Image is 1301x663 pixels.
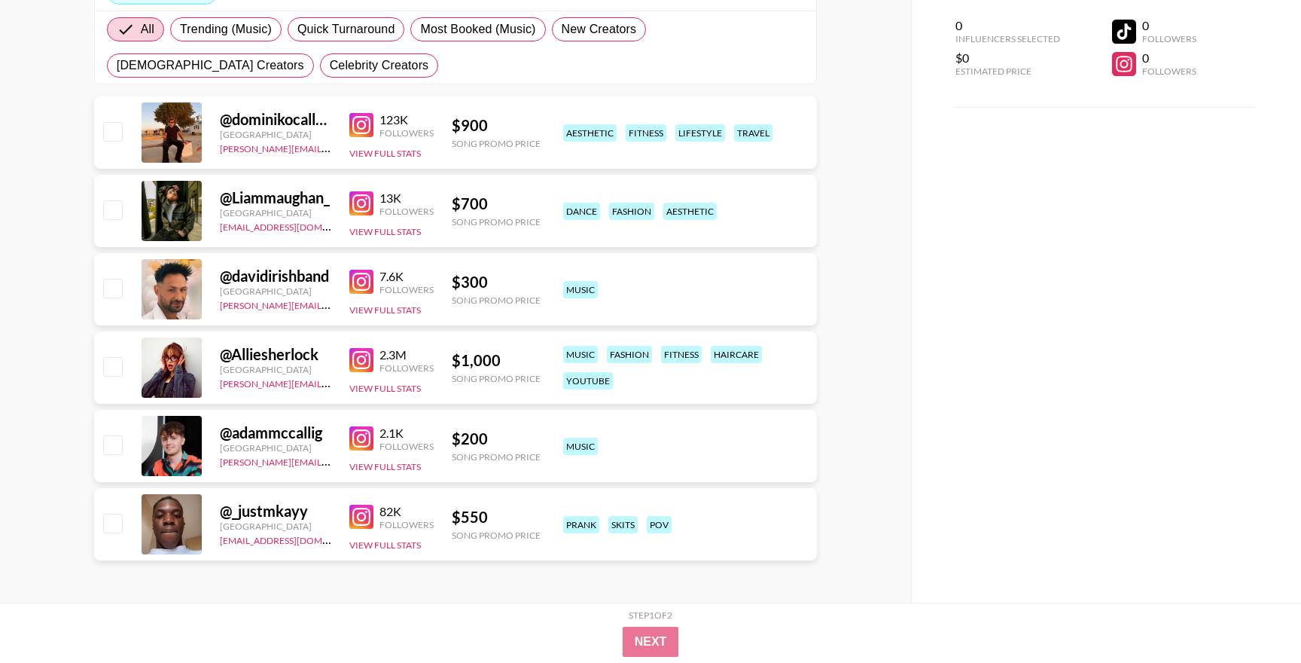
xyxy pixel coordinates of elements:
div: dance [563,203,600,220]
div: $0 [955,50,1060,66]
div: Followers [379,284,434,295]
div: Song Promo Price [452,295,541,306]
img: Instagram [349,348,373,372]
div: @ adammccallig [220,423,331,442]
a: [EMAIL_ADDRESS][DOMAIN_NAME] [220,532,371,546]
div: fitness [661,346,702,363]
div: Estimated Price [955,66,1060,77]
a: [EMAIL_ADDRESS][DOMAIN_NAME] [220,218,371,233]
div: $ 550 [452,508,541,527]
div: @ _justmkayy [220,502,331,521]
div: travel [734,124,772,142]
button: View Full Stats [349,226,421,237]
div: 82K [379,504,434,519]
div: prank [563,516,599,533]
div: music [563,438,598,455]
span: Quick Turnaround [297,20,395,38]
div: $ 700 [452,194,541,213]
div: fashion [609,203,654,220]
div: $ 200 [452,429,541,448]
img: Instagram [349,191,373,215]
div: aesthetic [663,203,717,220]
div: Followers [379,441,434,452]
div: haircare [711,346,762,363]
div: Followers [1142,33,1196,44]
div: Step 1 of 2 [629,610,672,621]
button: Next [623,627,679,657]
div: pov [647,516,672,533]
button: View Full Stats [349,461,421,472]
span: [DEMOGRAPHIC_DATA] Creators [117,57,304,75]
div: $ 900 [452,116,541,135]
div: 7.6K [379,269,434,284]
div: 13K [379,191,434,206]
div: 2.3M [379,347,434,362]
div: Followers [379,127,434,139]
div: @ dominikocallaghan [220,110,331,129]
div: skits [608,516,638,533]
a: [PERSON_NAME][EMAIL_ADDRESS][DOMAIN_NAME] [220,375,443,390]
div: Song Promo Price [452,530,541,541]
div: Song Promo Price [452,451,541,463]
div: music [563,346,598,363]
img: Instagram [349,426,373,451]
div: 123K [379,112,434,127]
div: Followers [379,206,434,217]
a: [PERSON_NAME][EMAIL_ADDRESS][DOMAIN_NAME] [220,297,443,311]
div: 0 [955,18,1060,33]
div: @ Liammaughan_ [220,188,331,207]
div: music [563,281,598,298]
div: Song Promo Price [452,138,541,149]
div: fashion [607,346,652,363]
span: Most Booked (Music) [420,20,535,38]
div: [GEOGRAPHIC_DATA] [220,129,331,140]
div: 2.1K [379,426,434,441]
div: 0 [1142,50,1196,66]
div: aesthetic [563,124,617,142]
div: 0 [1142,18,1196,33]
div: [GEOGRAPHIC_DATA] [220,207,331,218]
div: lifestyle [675,124,725,142]
div: @ davidirishband [220,267,331,286]
img: Instagram [349,113,373,137]
div: [GEOGRAPHIC_DATA] [220,442,331,454]
div: @ Alliesherlock [220,345,331,364]
div: [GEOGRAPHIC_DATA] [220,521,331,532]
div: $ 1,000 [452,351,541,370]
button: View Full Stats [349,304,421,316]
div: [GEOGRAPHIC_DATA] [220,364,331,375]
span: Trending (Music) [180,20,272,38]
div: Followers [1142,66,1196,77]
img: Instagram [349,270,373,294]
span: New Creators [562,20,637,38]
button: View Full Stats [349,148,421,159]
button: View Full Stats [349,383,421,394]
div: Song Promo Price [452,216,541,228]
span: All [141,20,154,38]
a: [PERSON_NAME][EMAIL_ADDRESS][DOMAIN_NAME] [220,140,443,154]
img: Instagram [349,505,373,529]
div: [GEOGRAPHIC_DATA] [220,286,331,297]
div: $ 300 [452,273,541,292]
button: View Full Stats [349,539,421,551]
span: Celebrity Creators [330,57,429,75]
div: Followers [379,519,434,530]
div: Song Promo Price [452,373,541,384]
div: Influencers Selected [955,33,1060,44]
a: [PERSON_NAME][EMAIL_ADDRESS][DOMAIN_NAME] [220,454,443,468]
div: youtube [563,372,613,390]
div: Followers [379,362,434,374]
iframe: Drift Widget Chat Controller [1226,588,1283,645]
div: fitness [626,124,666,142]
